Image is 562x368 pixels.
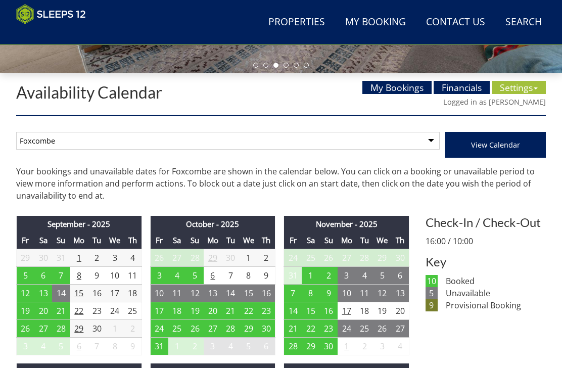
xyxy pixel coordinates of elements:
[124,284,142,302] td: 18
[70,337,88,355] td: 6
[186,337,204,355] td: 2
[284,302,302,319] td: 14
[391,266,409,284] td: 6
[391,232,409,249] th: Th
[70,232,88,249] th: Mo
[438,275,546,287] dd: Booked
[168,266,186,284] td: 4
[222,284,240,302] td: 14
[284,337,302,355] td: 28
[338,266,355,284] td: 3
[284,319,302,337] td: 21
[338,249,355,266] td: 27
[106,249,123,266] td: 3
[204,249,221,266] td: 29
[52,337,70,355] td: 5
[88,284,106,302] td: 16
[34,249,52,266] td: 30
[124,249,142,266] td: 4
[320,319,338,337] td: 23
[70,284,88,302] td: 15
[168,249,186,266] td: 27
[11,30,117,39] iframe: Customer reviews powered by Trustpilot
[471,140,520,150] span: View Calendar
[222,266,240,284] td: 7
[34,337,52,355] td: 4
[320,302,338,319] td: 16
[124,319,142,337] td: 2
[106,319,123,337] td: 1
[186,232,204,249] th: Su
[150,249,168,266] td: 26
[52,249,70,266] td: 31
[338,302,355,319] td: 17
[17,284,34,302] td: 12
[302,337,319,355] td: 29
[150,319,168,337] td: 24
[338,232,355,249] th: Mo
[501,11,546,34] a: Search
[17,302,34,319] td: 19
[426,216,546,229] h3: Check-In / Check-Out
[302,249,319,266] td: 25
[355,249,373,266] td: 28
[373,249,391,266] td: 29
[240,249,257,266] td: 1
[204,232,221,249] th: Mo
[106,302,123,319] td: 24
[17,337,34,355] td: 3
[204,302,221,319] td: 20
[240,337,257,355] td: 5
[302,302,319,319] td: 15
[34,232,52,249] th: Sa
[106,232,123,249] th: We
[17,319,34,337] td: 26
[240,302,257,319] td: 22
[320,284,338,302] td: 9
[150,216,275,233] th: October - 2025
[88,232,106,249] th: Tu
[222,319,240,337] td: 28
[186,284,204,302] td: 12
[426,299,438,311] dt: 9
[302,319,319,337] td: 22
[355,232,373,249] th: Tu
[150,284,168,302] td: 10
[16,165,546,202] p: Your bookings and unavailable dates for Foxcombe are shown in the calendar below. You can click o...
[88,249,106,266] td: 2
[373,337,391,355] td: 3
[257,337,275,355] td: 6
[302,266,319,284] td: 1
[88,319,106,337] td: 30
[124,232,142,249] th: Th
[341,11,410,34] a: My Booking
[17,266,34,284] td: 5
[320,232,338,249] th: Su
[302,232,319,249] th: Sa
[443,97,546,107] a: Logged in as [PERSON_NAME]
[52,266,70,284] td: 7
[320,266,338,284] td: 2
[34,284,52,302] td: 13
[284,284,302,302] td: 7
[362,81,432,94] a: My Bookings
[426,275,438,287] dt: 10
[186,266,204,284] td: 5
[17,232,34,249] th: Fr
[52,319,70,337] td: 28
[355,266,373,284] td: 4
[438,299,546,311] dd: Provisional Booking
[391,284,409,302] td: 13
[426,255,546,268] h3: Key
[373,232,391,249] th: We
[355,284,373,302] td: 11
[391,249,409,266] td: 30
[124,266,142,284] td: 11
[257,249,275,266] td: 2
[34,319,52,337] td: 27
[168,337,186,355] td: 1
[186,319,204,337] td: 26
[257,319,275,337] td: 30
[34,302,52,319] td: 20
[257,266,275,284] td: 9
